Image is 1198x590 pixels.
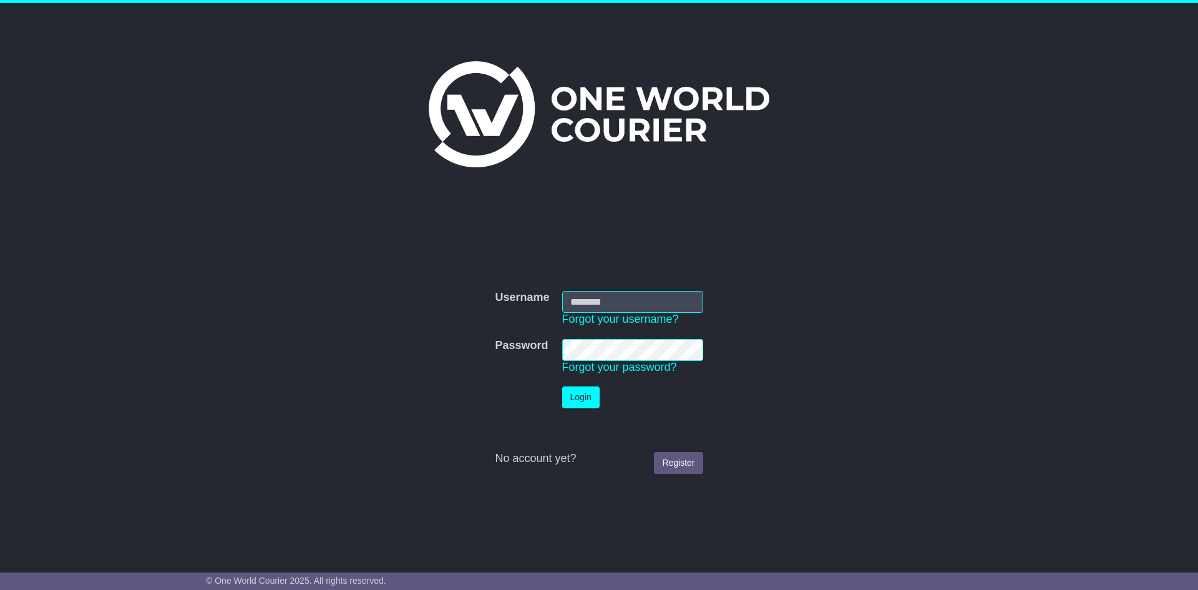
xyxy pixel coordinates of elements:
button: Login [562,386,600,408]
a: Forgot your password? [562,361,677,373]
label: Username [495,291,549,305]
a: Forgot your username? [562,313,679,325]
span: © One World Courier 2025. All rights reserved. [206,576,386,586]
label: Password [495,339,548,353]
div: No account yet? [495,452,703,466]
img: One World [429,61,769,167]
a: Register [654,452,703,474]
